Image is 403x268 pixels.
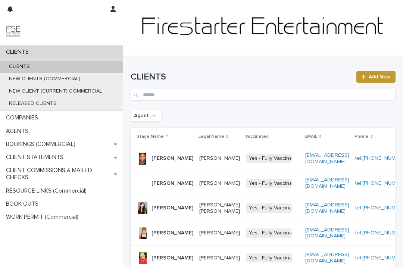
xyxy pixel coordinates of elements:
[246,228,303,238] span: Yes - Fully Vaccinated
[246,253,303,263] span: Yes - Fully Vaccinated
[199,155,240,162] p: [PERSON_NAME]
[305,252,349,264] a: [EMAIL_ADDRESS][DOMAIN_NAME]
[3,167,114,181] p: CLIENT COMMISSIONS & MAILED CHECKS
[151,180,193,187] p: [PERSON_NAME]
[151,230,193,236] p: [PERSON_NAME]
[3,128,34,135] p: AGENTS
[199,133,224,141] p: Legal Name
[3,141,81,148] p: BOOKINGS (COMMERCIAL)
[3,76,86,82] p: NEW CLIENTS (COMMERCIAL)
[305,227,349,239] a: [EMAIL_ADDRESS][DOMAIN_NAME]
[3,200,44,208] p: BOOK OUTS
[369,74,391,80] span: Add New
[199,202,240,215] p: [PERSON_NAME] [PERSON_NAME]
[151,155,193,162] p: [PERSON_NAME]
[151,205,193,211] p: [PERSON_NAME]
[199,255,240,261] p: [PERSON_NAME]
[3,154,69,161] p: CLIENT STATEMENTS
[199,230,240,236] p: [PERSON_NAME]
[305,177,349,189] a: [EMAIL_ADDRESS][DOMAIN_NAME]
[305,153,349,164] a: [EMAIL_ADDRESS][DOMAIN_NAME]
[3,187,93,194] p: RESOURCE LINKS (Commercial)
[3,114,44,121] p: COMPANIES
[3,88,108,94] p: NEW CLIENT (CURRENT) COMMERCIAL
[3,63,36,70] p: CLIENTS
[305,202,349,214] a: [EMAIL_ADDRESS][DOMAIN_NAME]
[3,49,35,56] p: CLIENTS
[6,24,21,39] img: 9JgRvJ3ETPGCJDhvPVA5
[131,89,396,101] input: Search
[3,100,63,107] p: RELEASED CLIENTS
[131,110,161,122] button: Agent
[131,72,352,82] h1: CLIENTS
[199,180,240,187] p: [PERSON_NAME]
[246,179,303,188] span: Yes - Fully Vaccinated
[3,214,84,221] p: WORK PERMIT (Commercial)
[246,154,303,163] span: Yes - Fully Vaccinated
[354,133,369,141] p: Phone
[245,133,269,141] p: Vaccinated
[304,133,317,141] p: EMAIL
[137,133,164,141] p: Stage Name
[356,71,396,83] a: Add New
[151,255,193,261] p: [PERSON_NAME]
[246,203,303,213] span: Yes - Fully Vaccinated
